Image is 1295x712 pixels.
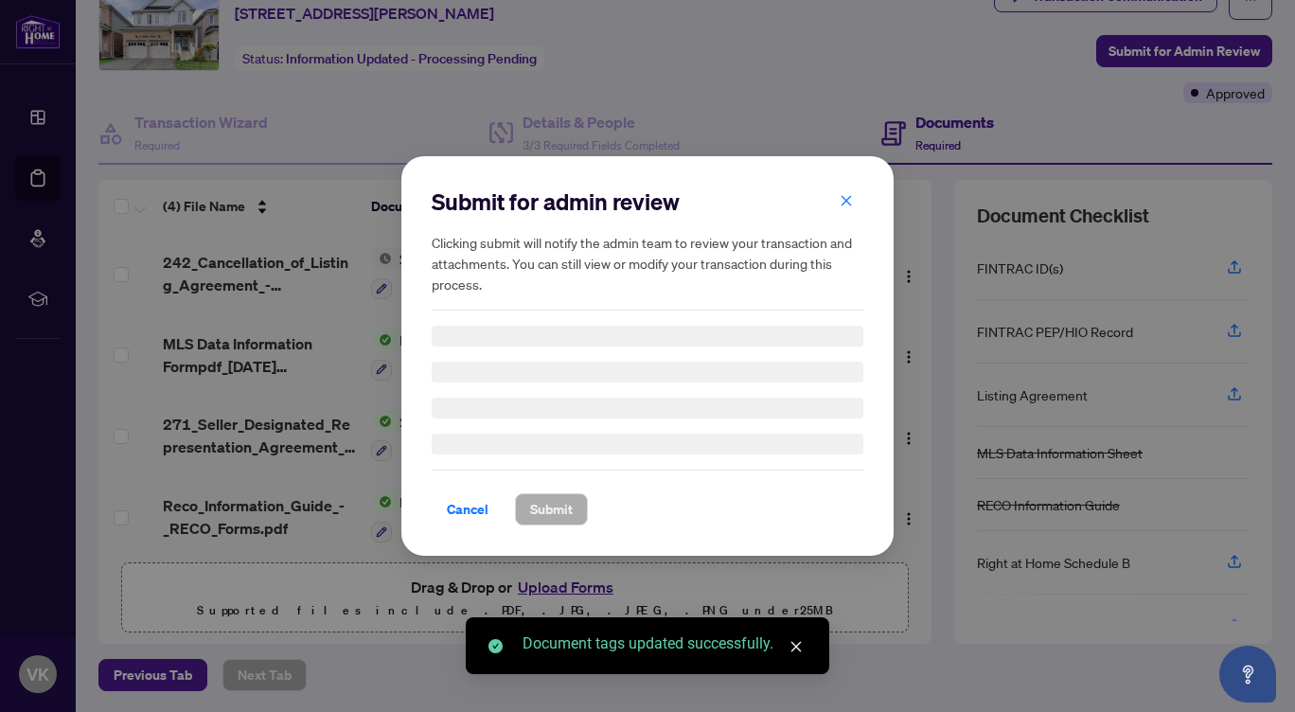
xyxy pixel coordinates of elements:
[432,187,863,217] h2: Submit for admin review
[789,640,803,653] span: close
[1219,646,1276,703] button: Open asap
[447,494,488,525] span: Cancel
[523,632,807,655] div: Document tags updated successfully.
[432,493,504,525] button: Cancel
[432,232,863,294] h5: Clicking submit will notify the admin team to review your transaction and attachments. You can st...
[786,636,807,657] a: Close
[840,194,853,207] span: close
[515,493,588,525] button: Submit
[488,639,503,653] span: check-circle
